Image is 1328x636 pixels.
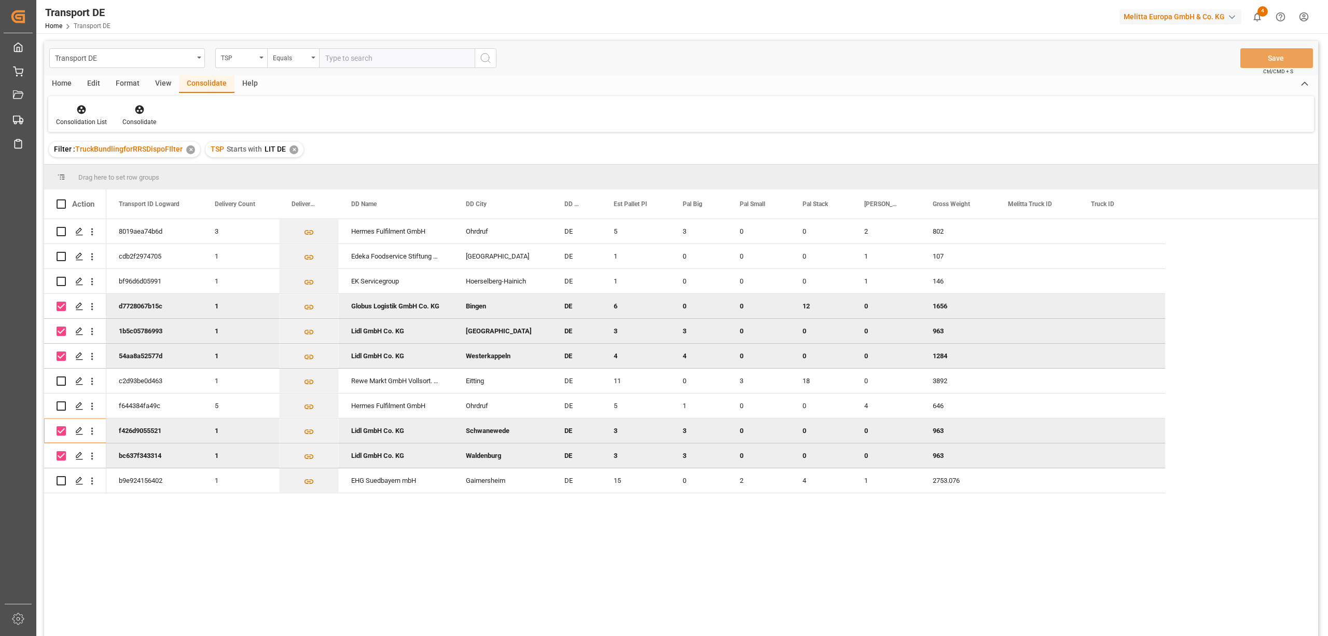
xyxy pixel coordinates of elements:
span: Filter : [54,145,75,153]
span: Truck ID [1091,200,1114,208]
div: 0 [852,294,920,318]
div: 3 [670,443,727,468]
div: Equals [273,51,308,63]
div: 0 [670,269,727,293]
div: 0 [727,344,790,368]
span: Gross Weight [933,200,970,208]
button: Melitta Europa GmbH & Co. KG [1119,7,1246,26]
div: b9e924156402 [106,468,202,493]
div: Bingen [453,294,552,318]
div: Hermes Fulfilment GmbH [339,394,453,418]
div: 963 [920,443,995,468]
div: d7728067b15c [106,294,202,318]
div: 4 [790,468,852,493]
div: EK Servicegroup [339,269,453,293]
div: 0 [727,269,790,293]
div: Lidl GmbH Co. KG [339,418,453,443]
span: Pal Small [740,200,765,208]
div: Edit [79,75,108,93]
span: [PERSON_NAME] [864,200,898,208]
div: 1 [202,344,279,368]
div: 1 [202,468,279,493]
div: DE [552,468,601,493]
div: 18 [790,369,852,393]
div: 1 [601,244,670,268]
div: 15 [601,468,670,493]
div: TSP [221,51,256,63]
div: 3 [727,369,790,393]
div: Consolidation List [56,117,107,127]
div: 0 [670,468,727,493]
button: Help Center [1269,5,1292,29]
div: 0 [727,394,790,418]
input: Type to search [319,48,475,68]
div: Ohrdruf [453,394,552,418]
div: Press SPACE to select this row. [44,369,106,394]
div: ✕ [186,145,195,154]
div: 1 [670,394,727,418]
div: 0 [790,394,852,418]
span: Pal Big [683,200,702,208]
div: ✕ [289,145,298,154]
div: 0 [727,319,790,343]
div: c2d93be0d463 [106,369,202,393]
div: 0 [670,244,727,268]
div: [GEOGRAPHIC_DATA] [453,244,552,268]
div: 3 [601,319,670,343]
div: 4 [601,344,670,368]
div: Waldenburg [453,443,552,468]
span: Transport ID Logward [119,200,179,208]
span: Pal Stack [803,200,828,208]
div: Press SPACE to select this row. [44,394,106,418]
div: Help [234,75,266,93]
div: Press SPACE to deselect this row. [44,294,106,319]
div: 0 [727,418,790,443]
button: open menu [215,48,267,68]
div: 0 [670,369,727,393]
button: open menu [49,48,205,68]
div: 2 [727,468,790,493]
div: 0 [852,344,920,368]
div: 2 [852,219,920,243]
div: 12 [790,294,852,318]
div: DE [552,294,601,318]
div: Transport DE [55,51,193,64]
div: 1 [852,468,920,493]
div: 3 [670,219,727,243]
div: f644384fa49c [106,394,202,418]
div: Hermes Fulfilment GmbH [339,219,453,243]
div: 107 [920,244,995,268]
div: f426d9055521 [106,418,202,443]
div: Press SPACE to deselect this row. [106,294,1165,319]
div: Press SPACE to deselect this row. [106,418,1165,443]
div: 3892 [920,369,995,393]
div: 646 [920,394,995,418]
div: 963 [920,319,995,343]
span: Drag here to set row groups [78,173,159,181]
div: 4 [852,394,920,418]
div: 5 [601,219,670,243]
span: DD Country [564,200,579,208]
div: 4 [670,344,727,368]
div: 963 [920,418,995,443]
div: 5 [601,394,670,418]
div: 3 [601,418,670,443]
button: Save [1240,48,1313,68]
div: Ohrdruf [453,219,552,243]
div: Press SPACE to deselect this row. [106,319,1165,344]
div: Lidl GmbH Co. KG [339,319,453,343]
div: 5 [202,394,279,418]
div: bf96d6d05991 [106,269,202,293]
div: 0 [852,319,920,343]
div: View [147,75,179,93]
div: Press SPACE to deselect this row. [106,344,1165,369]
div: 0 [790,418,852,443]
div: EHG Suedbayern mbH [339,468,453,493]
div: 0 [727,244,790,268]
div: Press SPACE to deselect this row. [44,418,106,443]
div: Westerkappeln [453,344,552,368]
div: 0 [790,443,852,468]
span: Ctrl/CMD + S [1263,67,1293,75]
div: Press SPACE to select this row. [44,244,106,269]
button: open menu [267,48,319,68]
